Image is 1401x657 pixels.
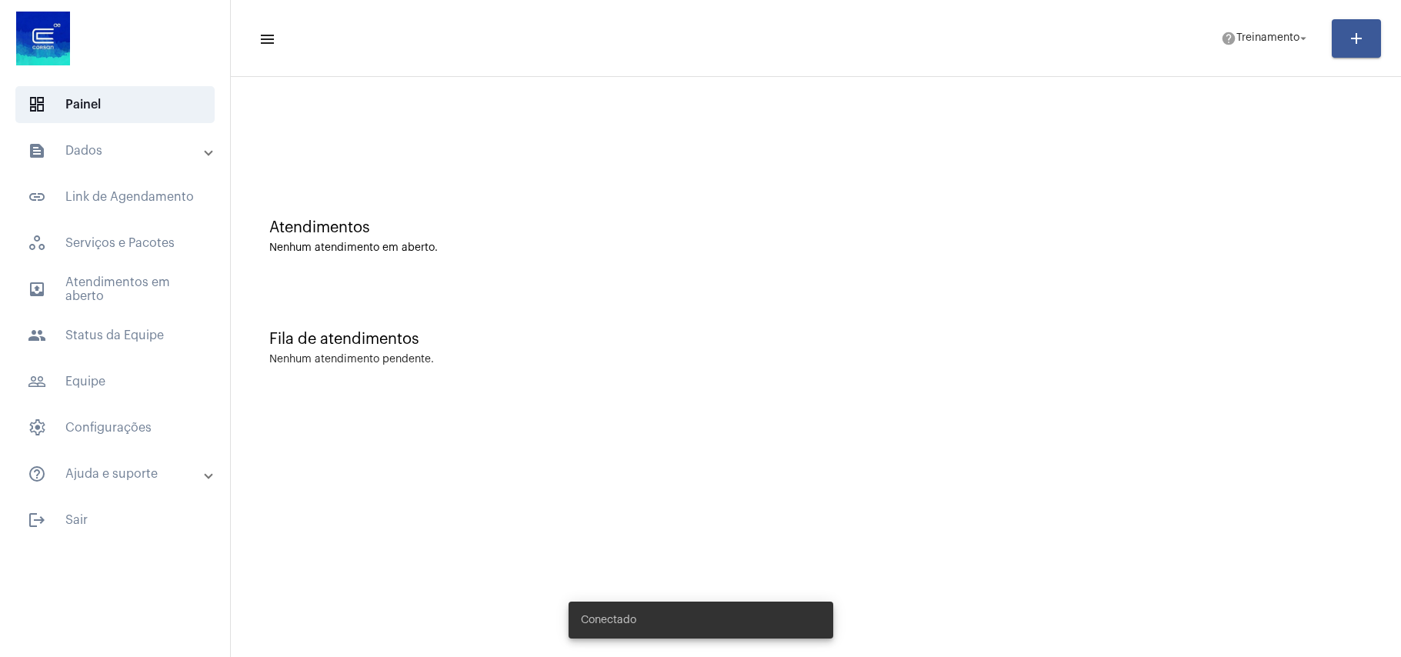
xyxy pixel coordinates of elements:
[28,280,46,298] mat-icon: sidenav icon
[28,465,46,483] mat-icon: sidenav icon
[28,234,46,252] span: sidenav icon
[15,178,215,215] span: Link de Agendamento
[28,511,46,529] mat-icon: sidenav icon
[28,142,46,160] mat-icon: sidenav icon
[269,354,434,365] div: Nenhum atendimento pendente.
[28,188,46,206] mat-icon: sidenav icon
[15,86,215,123] span: Painel
[28,465,205,483] mat-panel-title: Ajuda e suporte
[28,419,46,437] span: sidenav icon
[269,219,1363,236] div: Atendimentos
[1347,29,1366,48] mat-icon: add
[28,142,205,160] mat-panel-title: Dados
[9,132,230,169] mat-expansion-panel-header: sidenav iconDados
[15,502,215,539] span: Sair
[15,363,215,400] span: Equipe
[1236,33,1299,44] span: Treinamento
[1221,31,1236,46] mat-icon: help
[12,8,74,69] img: d4669ae0-8c07-2337-4f67-34b0df7f5ae4.jpeg
[28,326,46,345] mat-icon: sidenav icon
[1296,32,1310,45] mat-icon: arrow_drop_down
[1212,23,1319,54] button: Treinamento
[15,225,215,262] span: Serviços e Pacotes
[581,612,636,628] span: Conectado
[15,271,215,308] span: Atendimentos em aberto
[28,372,46,391] mat-icon: sidenav icon
[15,317,215,354] span: Status da Equipe
[15,409,215,446] span: Configurações
[259,30,274,48] mat-icon: sidenav icon
[269,331,1363,348] div: Fila de atendimentos
[269,242,1363,254] div: Nenhum atendimento em aberto.
[9,455,230,492] mat-expansion-panel-header: sidenav iconAjuda e suporte
[28,95,46,114] span: sidenav icon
